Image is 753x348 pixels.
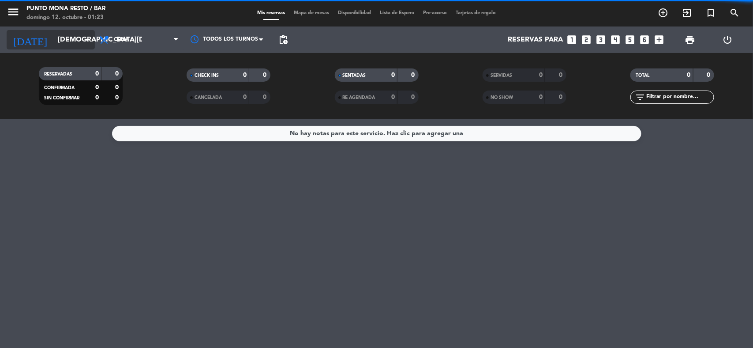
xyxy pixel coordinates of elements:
[82,34,93,45] i: arrow_drop_down
[114,37,129,43] span: Cena
[729,8,740,18] i: search
[707,72,712,78] strong: 0
[645,92,714,102] input: Filtrar por nombre...
[559,72,564,78] strong: 0
[7,30,53,49] i: [DATE]
[411,94,416,100] strong: 0
[343,95,375,100] span: RE AGENDADA
[343,73,366,78] span: SENTADAS
[491,73,512,78] span: SERVIDAS
[26,13,105,22] div: domingo 12. octubre - 01:23
[375,11,419,15] span: Lista de Espera
[682,8,692,18] i: exit_to_app
[581,34,592,45] i: looks_two
[333,11,375,15] span: Disponibilidad
[253,11,289,15] span: Mis reservas
[44,86,75,90] span: CONFIRMADA
[685,34,695,45] span: print
[195,73,219,78] span: CHECK INS
[243,94,247,100] strong: 0
[639,34,651,45] i: looks_6
[722,34,733,45] i: power_settings_new
[278,34,288,45] span: pending_actions
[687,72,691,78] strong: 0
[451,11,500,15] span: Tarjetas de regalo
[610,34,622,45] i: looks_4
[115,84,120,91] strong: 0
[539,94,543,100] strong: 0
[7,5,20,22] button: menu
[115,71,120,77] strong: 0
[391,94,395,100] strong: 0
[7,5,20,19] i: menu
[654,34,665,45] i: add_box
[635,92,645,102] i: filter_list
[625,34,636,45] i: looks_5
[539,72,543,78] strong: 0
[263,72,269,78] strong: 0
[636,73,649,78] span: TOTAL
[95,84,99,91] strong: 0
[658,8,668,18] i: add_circle_outline
[391,72,395,78] strong: 0
[290,129,463,139] div: No hay notas para este servicio. Haz clic para agregar una
[95,95,99,101] strong: 0
[44,72,72,76] span: RESERVADAS
[508,36,563,44] span: Reservas para
[44,96,79,100] span: SIN CONFIRMAR
[289,11,333,15] span: Mapa de mesas
[705,8,716,18] i: turned_in_not
[491,95,513,100] span: NO SHOW
[195,95,222,100] span: CANCELADA
[263,94,269,100] strong: 0
[95,71,99,77] strong: 0
[419,11,451,15] span: Pre-acceso
[115,95,120,101] strong: 0
[411,72,416,78] strong: 0
[26,4,105,13] div: Punto Mona Resto / Bar
[596,34,607,45] i: looks_3
[559,94,564,100] strong: 0
[243,72,247,78] strong: 0
[566,34,578,45] i: looks_one
[709,26,746,53] div: LOG OUT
